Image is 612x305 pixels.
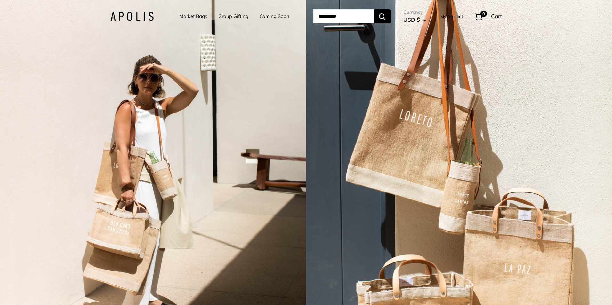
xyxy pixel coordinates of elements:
span: Currency [403,8,427,17]
input: Search... [313,9,374,23]
span: USD $ [403,16,420,23]
button: Search [374,9,391,23]
span: 0 [480,11,487,17]
button: USD $ [403,15,427,25]
a: Coming Soon [260,12,289,21]
a: 0 Cart [474,11,502,21]
a: Market Bags [179,12,207,21]
span: Cart [491,13,502,20]
a: Group Gifting [218,12,248,21]
a: My Account [440,12,463,20]
img: Apolis [110,12,154,21]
